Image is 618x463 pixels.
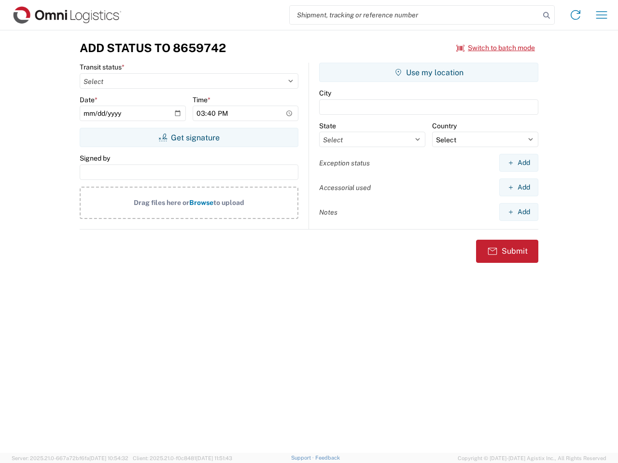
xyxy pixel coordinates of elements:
[319,122,336,130] label: State
[80,41,226,55] h3: Add Status to 8659742
[189,199,213,206] span: Browse
[499,178,538,196] button: Add
[80,154,110,163] label: Signed by
[319,159,370,167] label: Exception status
[458,454,606,463] span: Copyright © [DATE]-[DATE] Agistix Inc., All Rights Reserved
[319,208,337,217] label: Notes
[290,6,540,24] input: Shipment, tracking or reference number
[499,154,538,172] button: Add
[12,455,128,461] span: Server: 2025.21.0-667a72bf6fa
[80,128,298,147] button: Get signature
[80,63,125,71] label: Transit status
[80,95,98,104] label: Date
[193,95,211,104] label: Time
[196,455,232,461] span: [DATE] 11:51:43
[291,455,315,461] a: Support
[319,89,331,97] label: City
[315,455,340,461] a: Feedback
[319,63,538,82] button: Use my location
[213,199,244,206] span: to upload
[476,240,538,263] button: Submit
[89,455,128,461] span: [DATE] 10:54:32
[456,40,535,56] button: Switch to batch mode
[499,203,538,221] button: Add
[319,183,371,192] label: Accessorial used
[432,122,457,130] label: Country
[133,455,232,461] span: Client: 2025.21.0-f0c8481
[134,199,189,206] span: Drag files here or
